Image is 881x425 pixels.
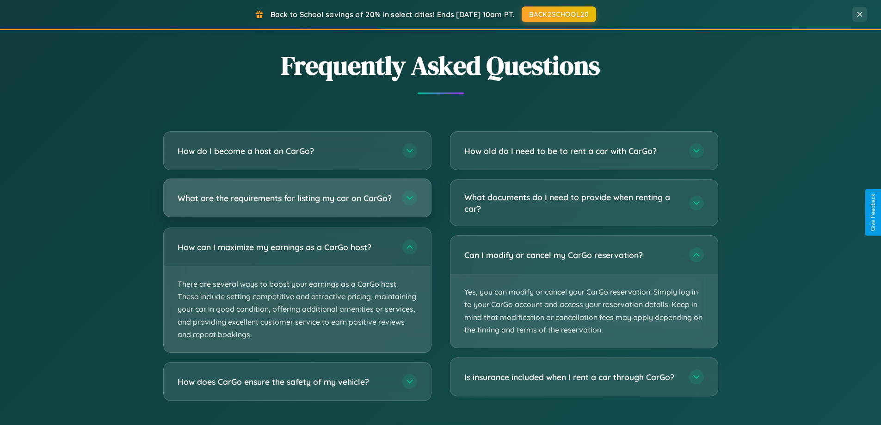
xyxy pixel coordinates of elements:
[178,241,393,253] h3: How can I maximize my earnings as a CarGo host?
[464,191,680,214] h3: What documents do I need to provide when renting a car?
[164,266,431,352] p: There are several ways to boost your earnings as a CarGo host. These include setting competitive ...
[464,371,680,383] h3: Is insurance included when I rent a car through CarGo?
[464,145,680,157] h3: How old do I need to be to rent a car with CarGo?
[163,48,718,83] h2: Frequently Asked Questions
[178,376,393,388] h3: How does CarGo ensure the safety of my vehicle?
[464,249,680,261] h3: Can I modify or cancel my CarGo reservation?
[178,192,393,204] h3: What are the requirements for listing my car on CarGo?
[450,274,718,348] p: Yes, you can modify or cancel your CarGo reservation. Simply log in to your CarGo account and acc...
[178,145,393,157] h3: How do I become a host on CarGo?
[271,10,515,19] span: Back to School savings of 20% in select cities! Ends [DATE] 10am PT.
[522,6,596,22] button: BACK2SCHOOL20
[870,194,876,231] div: Give Feedback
